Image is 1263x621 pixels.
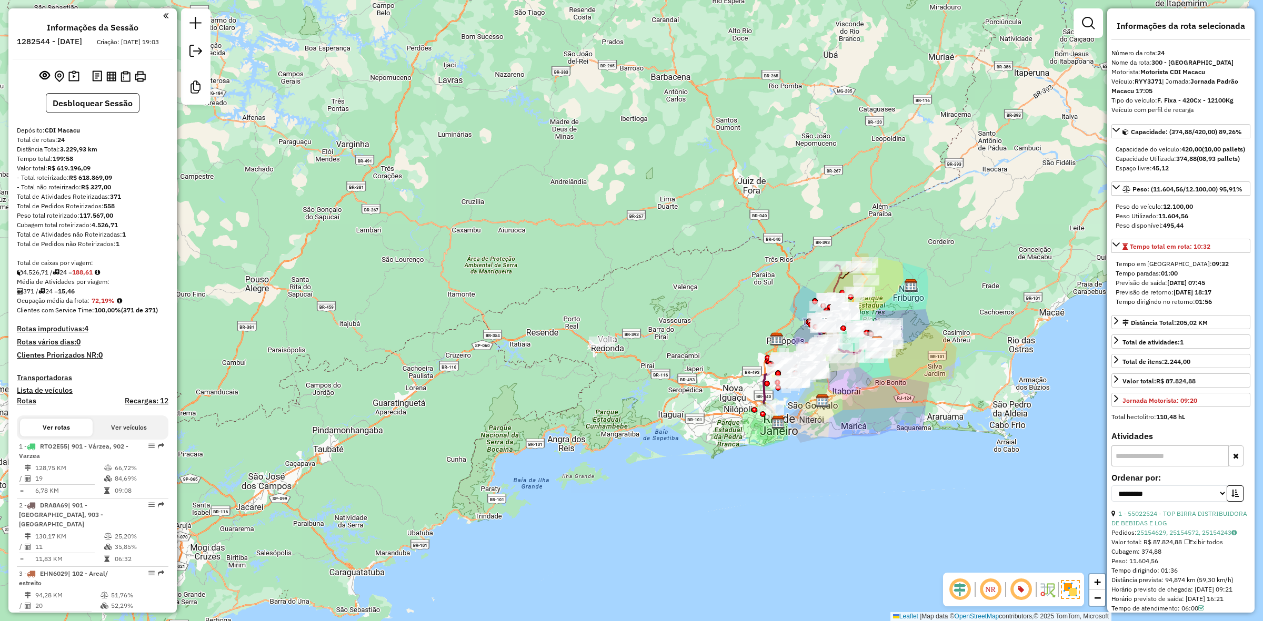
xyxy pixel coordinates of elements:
span: Ocultar NR [978,577,1003,602]
button: Visualizar Romaneio [118,69,133,84]
td: 130,17 KM [35,531,104,542]
div: Capacidade Utilizada: [1116,154,1246,164]
div: Total de Pedidos Roteirizados: [17,201,168,211]
div: Espaço livre: [1116,164,1246,173]
span: Peso do veículo: [1116,202,1193,210]
img: CDI Macacu [870,336,884,350]
div: Total de Pedidos não Roteirizados: [17,239,168,249]
button: Imprimir Rotas [133,69,148,84]
strong: 3.229,93 km [60,145,97,153]
div: Tempo total em rota: 10:32 [1111,255,1250,311]
a: Zoom out [1089,590,1105,606]
span: DRA8A69 [40,501,68,509]
div: Total de Atividades Roteirizadas: [17,192,168,201]
td: 128,75 KM [35,463,104,473]
button: Centralizar mapa no depósito ou ponto de apoio [52,68,66,85]
td: 09:08 [114,485,164,496]
a: Distância Total:205,02 KM [1111,315,1250,329]
i: Total de Atividades [25,603,31,609]
div: Peso Utilizado: [1116,211,1246,221]
div: Motorista: [1111,67,1250,77]
strong: 1 [116,240,119,248]
a: Capacidade: (374,88/420,00) 89,26% [1111,124,1250,138]
button: Ver veículos [93,419,165,436]
strong: 01:56 [1195,298,1212,306]
span: Tempo total em rota: 10:32 [1130,242,1210,250]
h4: Rotas [17,396,36,405]
strong: 4 [84,324,88,333]
div: Total hectolitro: [1111,412,1250,422]
h4: Recargas: 12 [125,396,168,405]
div: Tempo total: [17,154,168,164]
div: Total de Atividades não Roteirizadas: [17,230,168,239]
div: Capacidade do veículo: [1116,145,1246,154]
a: Peso: (11.604,56/12.100,00) 95,91% [1111,181,1250,196]
h4: Informações da Sessão [47,23,138,33]
div: Tempo dirigindo no retorno: [1116,297,1246,307]
div: Tempo de atendimento: 06:00 [1111,604,1250,613]
span: Total de atividades: [1122,338,1184,346]
h4: Rotas improdutivas: [17,324,168,333]
div: Tempo em [GEOGRAPHIC_DATA]: [1116,259,1246,269]
strong: [DATE] 18:17 [1174,288,1211,296]
div: Total de rotas: [17,135,168,145]
div: Tempo paradas: [1116,269,1246,278]
strong: RYY3J71 [1135,77,1162,85]
div: Distância Total: [17,145,168,154]
strong: 374,88 [1176,155,1197,162]
h6: 1282544 - [DATE] [17,37,82,46]
div: Atividade não roteirizada - RYAN FRANCO [589,337,615,347]
button: Ver rotas [20,419,93,436]
img: CDD Nova Friburgo [904,279,918,292]
span: | 102 - Areal/ estreito [19,569,108,587]
h4: Transportadoras [17,373,168,382]
td: 06:32 [114,554,164,564]
div: Cubagem total roteirizado: [17,220,168,230]
strong: 558 [104,202,115,210]
strong: R$ 87.824,88 [1156,377,1196,385]
a: Zoom in [1089,574,1105,590]
div: Peso disponível: [1116,221,1246,230]
strong: 24 [1157,49,1165,57]
span: 3 - [19,569,108,587]
div: Horário previsto de saída: [DATE] 16:21 [1111,594,1250,604]
em: Rota exportada [158,502,164,508]
td: 19 [35,473,104,484]
a: Valor total:R$ 87.824,88 [1111,373,1250,388]
td: 94,28 KM [35,590,100,600]
i: Cubagem total roteirizado [17,269,23,276]
strong: 1 [122,230,126,238]
div: Previsão de retorno: [1116,288,1246,297]
div: Número da rota: [1111,48,1250,58]
h4: Informações da rota selecionada [1111,21,1250,31]
strong: 24 [57,136,65,144]
img: CDD São Cristovão [771,415,785,429]
td: 20 [35,600,100,611]
h4: Lista de veículos [17,386,168,395]
div: Depósito: [17,126,168,135]
i: % de utilização da cubagem [104,475,112,482]
strong: F. Fixa - 420Cx - 12100Kg [1157,96,1234,104]
strong: R$ 327,00 [81,183,111,191]
div: - Total não roteirizado: [17,182,168,192]
i: % de utilização da cubagem [104,544,112,550]
span: Clientes com Service Time: [17,306,94,314]
em: Opções [148,502,155,508]
i: Tempo total em rota [104,556,109,562]
strong: 09:32 [1212,260,1229,268]
div: Nome da rota: [1111,58,1250,67]
strong: 110,48 hL [1156,413,1185,421]
button: Logs desbloquear sessão [90,68,104,85]
div: Distância Total: [1122,318,1208,328]
span: Peso: 11.604,56 [1111,557,1158,565]
button: Painel de Sugestão [66,68,82,85]
em: Rota exportada [158,570,164,576]
strong: 15,46 [58,287,75,295]
span: | [920,613,921,620]
span: 2 - [19,501,103,528]
div: Veículo com perfil de recarga [1111,105,1250,115]
i: Distância Total [25,533,31,539]
label: Ordenar por: [1111,471,1250,484]
h4: Clientes Priorizados NR: [17,351,168,360]
td: 84,69% [114,473,164,484]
